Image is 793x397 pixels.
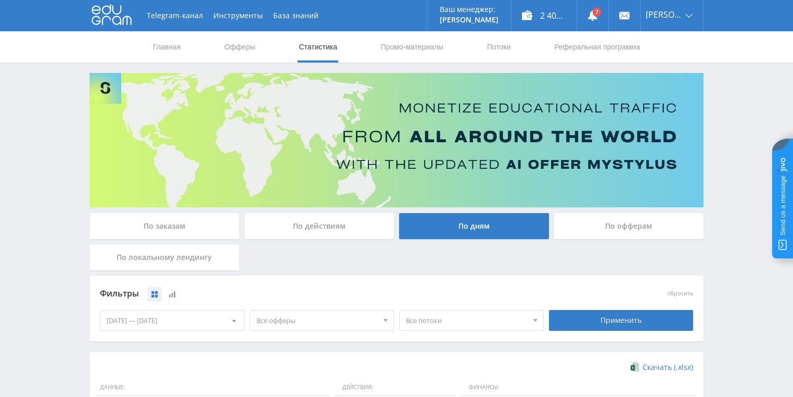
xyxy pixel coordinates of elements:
[554,213,704,239] div: По офферам
[95,379,329,396] span: Данные:
[152,31,182,63] a: Главная
[668,290,693,297] button: сбросить
[399,213,549,239] div: По дням
[89,213,239,239] div: По заказам
[298,31,338,63] a: Статистика
[89,244,239,270] div: По локальному лендингу
[549,310,694,331] div: Применить
[440,5,498,14] p: Ваш менеджер:
[461,379,696,396] span: Финансы:
[486,31,512,63] a: Потоки
[631,362,693,373] a: Скачать (.xlsx)
[100,311,244,330] div: [DATE] — [DATE]
[223,31,257,63] a: Офферы
[100,286,544,302] div: Фильтры
[89,73,704,207] img: Banner
[646,10,682,19] span: [PERSON_NAME]
[335,379,456,396] span: Действия:
[380,31,444,63] a: Промо-материалы
[245,213,394,239] div: По действиям
[643,363,693,371] span: Скачать (.xlsx)
[631,362,639,372] img: xlsx
[257,311,378,330] span: Все офферы
[553,31,641,63] a: Реферальная программа
[440,16,498,24] p: [PERSON_NAME]
[406,311,528,330] span: Все потоки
